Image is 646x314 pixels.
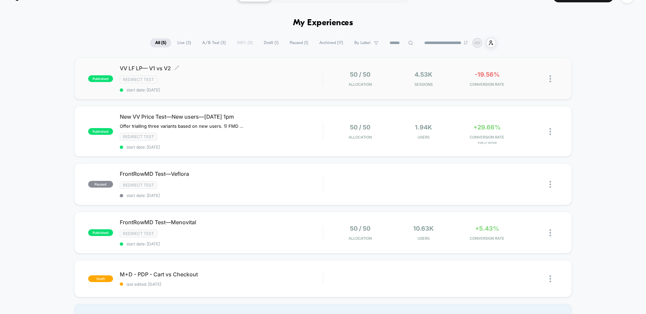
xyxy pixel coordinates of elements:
span: All ( 5 ) [150,38,171,47]
span: +29.66% [473,124,501,131]
span: start date: [DATE] [120,145,323,150]
span: 1.94k [415,124,432,131]
span: FrontRowMD Test—Veflora [120,170,323,177]
span: Redirect Test [120,76,157,83]
img: end [464,41,468,45]
span: Archived ( 17 ) [314,38,348,47]
span: +5.43% [475,225,499,232]
span: CONVERSION RATE [457,135,517,140]
span: VV LF LP— V1 vs V2 [120,65,323,72]
span: last edited: [DATE] [120,282,323,287]
span: start date: [DATE] [120,193,323,198]
span: draft [88,275,113,282]
span: A/B Test ( 3 ) [197,38,231,47]
img: close [549,229,551,236]
span: CONVERSION RATE [457,236,517,241]
span: published [88,128,113,135]
img: close [549,128,551,135]
span: M+D - PDP - Cart vs Checkout [120,271,323,278]
span: Redirect Test [120,133,157,141]
span: start date: [DATE] [120,87,323,92]
span: Draft ( 1 ) [259,38,284,47]
span: Users [394,135,454,140]
span: 50 / 50 [350,124,370,131]
img: close [549,275,551,282]
span: 50 / 50 [350,71,370,78]
span: CONVERSION RATE [457,82,517,87]
img: close [549,75,551,82]
span: Live ( 3 ) [172,38,196,47]
span: 4.53k [415,71,432,78]
span: for LF Offer [457,141,517,145]
span: By Label [354,40,370,45]
span: Allocation [349,236,372,241]
span: -19.56% [475,71,500,78]
span: 50 / 50 [350,225,370,232]
span: Paused ( 1 ) [285,38,313,47]
span: published [88,75,113,82]
span: published [88,229,113,236]
span: FrontRowMD Test—Menovital [120,219,323,226]
p: HV [474,40,480,45]
span: Offer trialling three variants based on new users. 1) FMD (existing product with FrontrowMD badge... [120,123,245,129]
span: Allocation [349,135,372,140]
span: New VV Price Test—New users—[DATE] 1pm [120,113,323,120]
span: Redirect Test [120,230,157,237]
span: Allocation [349,82,372,87]
span: start date: [DATE] [120,241,323,246]
span: paused [88,181,113,188]
span: Sessions [394,82,454,87]
span: 10.63k [413,225,434,232]
h1: My Experiences [293,18,353,28]
span: Users [394,236,454,241]
span: Redirect Test [120,181,157,189]
img: close [549,181,551,188]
